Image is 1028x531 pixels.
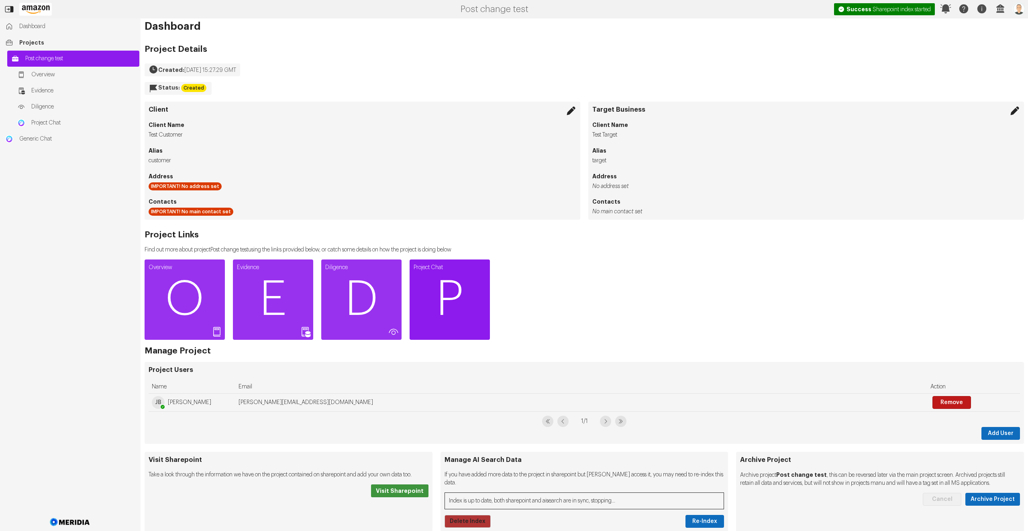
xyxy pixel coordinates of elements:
[1012,2,1025,15] img: Profile Icon
[5,135,13,143] img: Generic Chat
[932,396,971,409] button: Remove
[410,259,490,340] a: Project ChatP
[592,121,1020,129] h4: Client Name
[149,106,576,114] h3: Client
[145,246,451,254] p: Find out more about project Post change test using the links provided below, or catch some detail...
[235,394,927,412] td: [PERSON_NAME][EMAIL_ADDRESS][DOMAIN_NAME]
[149,471,428,479] p: Take a look through the information we have on the project contained on sharepoint and add your o...
[149,65,158,74] svg: Created On
[592,131,1020,139] li: Test Target
[592,106,1020,114] h3: Target Business
[184,67,236,73] span: [DATE] 15:27:29 GMT
[149,131,576,139] li: Test Customer
[152,396,165,409] span: Jon Brookes
[158,85,180,90] strong: Status:
[846,7,931,12] span: Sharepoint index started
[181,84,206,92] div: Created
[149,172,576,180] h4: Address
[13,67,139,83] a: Overview
[149,198,576,206] h4: Contacts
[31,87,135,95] span: Evidence
[445,471,724,487] p: If you have added more data to the project in sharepoint but [PERSON_NAME] access it, you may nee...
[168,398,211,406] span: [PERSON_NAME]
[25,55,135,63] span: Post change test
[152,396,165,409] span: JB
[158,67,184,73] strong: Created:
[923,493,961,506] button: Cancel
[13,115,139,131] a: Project ChatProject Chat
[239,380,924,393] div: Email
[592,198,1020,206] h4: Contacts
[19,39,135,47] span: Projects
[149,456,428,464] h3: Visit Sharepoint
[592,209,642,214] i: No main contact set
[1,35,139,51] a: Projects
[145,45,240,53] h2: Project Details
[31,71,135,79] span: Overview
[17,119,25,127] img: Project Chat
[321,259,402,340] a: DiligenceD
[445,515,491,528] button: Delete Index
[149,121,576,129] h4: Client Name
[776,472,827,478] strong: Post change test
[1,18,139,35] a: Dashboard
[161,405,165,409] div: available
[573,416,596,427] span: 1 / 1
[18,2,53,16] img: Customer Logo
[7,51,139,67] a: Post change test
[145,231,451,239] h2: Project Links
[740,471,1020,487] p: Archive project , this can be reversed later via the main project screen. Archived projects still...
[981,427,1020,440] button: Add User
[149,182,222,190] div: IMPORTANT! No address set
[49,513,92,531] img: Meridia Logo
[321,276,402,324] span: D
[685,515,724,528] button: Re-Index
[19,135,135,143] span: Generic Chat
[145,22,1024,31] h1: Dashboard
[145,259,225,340] a: OverviewO
[445,456,724,464] h3: Manage AI Search Data
[13,83,139,99] a: Evidence
[149,208,233,216] div: IMPORTANT! No main contact set
[31,119,135,127] span: Project Chat
[1,131,139,147] a: Generic ChatGeneric Chat
[592,184,629,189] i: No address set
[145,276,225,324] span: O
[19,22,135,31] span: Dashboard
[152,380,232,393] div: Name
[31,103,135,111] span: Diligence
[149,147,576,155] h4: Alias
[233,276,313,324] span: E
[445,492,724,509] p: Index is up to date, both sharepoint and aisearch are in sync, stopping...
[592,157,1020,165] li: target
[592,147,1020,155] h4: Alias
[965,493,1020,506] button: Archive Project
[592,172,1020,180] h4: Address
[930,380,1017,393] div: Action
[145,347,211,355] h2: Manage Project
[740,456,1020,464] h3: Archive Project
[410,276,490,324] span: P
[13,99,139,115] a: Diligence
[371,484,428,497] a: Visit Sharepoint
[846,6,871,12] strong: Success
[233,259,313,340] a: EvidenceE
[149,157,576,165] li: customer
[149,366,1020,374] h3: Project Users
